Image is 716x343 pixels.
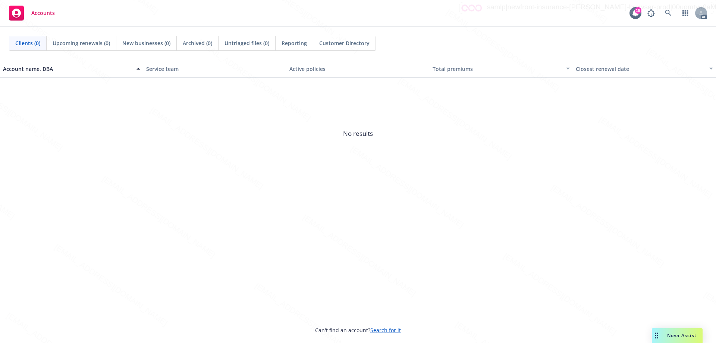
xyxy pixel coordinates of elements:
[282,39,307,47] span: Reporting
[678,6,693,21] a: Switch app
[433,65,562,73] div: Total premiums
[53,39,110,47] span: Upcoming renewals (0)
[430,60,573,78] button: Total premiums
[143,60,286,78] button: Service team
[576,65,705,73] div: Closest renewal date
[15,39,40,47] span: Clients (0)
[183,39,212,47] span: Archived (0)
[224,39,269,47] span: Untriaged files (0)
[319,39,370,47] span: Customer Directory
[652,328,703,343] button: Nova Assist
[644,6,659,21] a: Report a Bug
[635,7,641,14] div: 19
[6,3,58,24] a: Accounts
[286,60,430,78] button: Active policies
[122,39,170,47] span: New businesses (0)
[667,332,697,339] span: Nova Assist
[31,10,55,16] span: Accounts
[652,328,661,343] div: Drag to move
[370,327,401,334] a: Search for it
[573,60,716,78] button: Closest renewal date
[146,65,283,73] div: Service team
[289,65,427,73] div: Active policies
[661,6,676,21] a: Search
[315,326,401,334] span: Can't find an account?
[3,65,132,73] div: Account name, DBA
